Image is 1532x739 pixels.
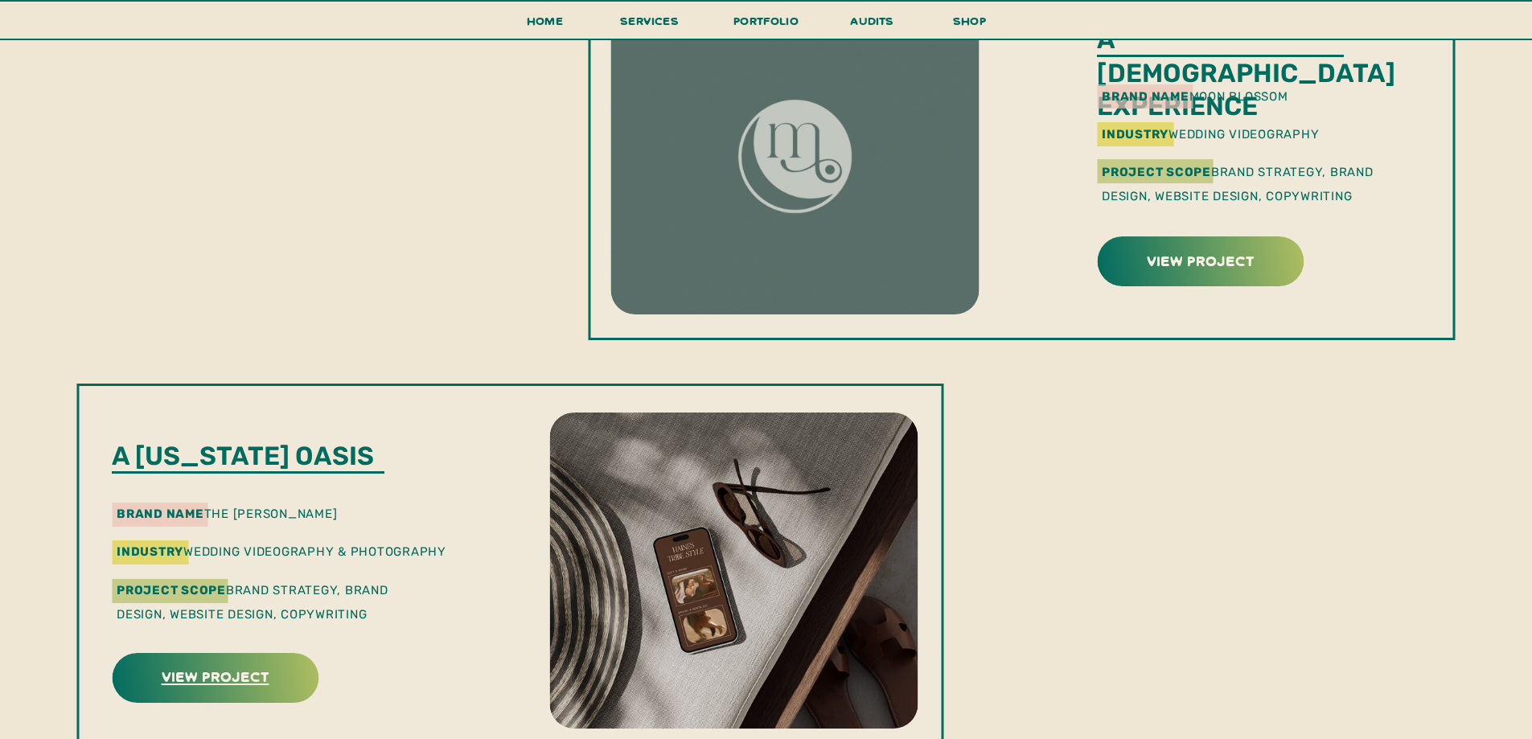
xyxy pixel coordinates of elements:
a: view project [1099,248,1301,273]
p: wedding videography & photography [117,542,480,558]
b: Project Scope [1102,165,1211,179]
a: services [616,10,684,40]
b: brand name [117,507,204,521]
b: industry [117,544,183,559]
b: brand name [1102,89,1189,104]
a: Home [520,10,570,40]
span: services [620,13,679,28]
p: wedding videography [1102,125,1465,141]
b: industry [1102,127,1169,142]
a: portfolio [729,10,804,40]
p: Brand Strategy, Brand Design, Website Design, Copywriting [117,578,421,622]
p: Brand Strategy, Brand Design, Website Design, Copywriting [1102,160,1406,203]
a: shop [931,10,1008,39]
p: a [DEMOGRAPHIC_DATA] experience [1097,23,1352,56]
b: Project Scope [117,583,226,597]
p: the [PERSON_NAME] [117,504,354,520]
p: A [US_STATE] oasis [112,440,416,473]
a: view project [114,663,316,688]
p: moon blossom [1102,87,1419,103]
a: audits [848,10,897,39]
